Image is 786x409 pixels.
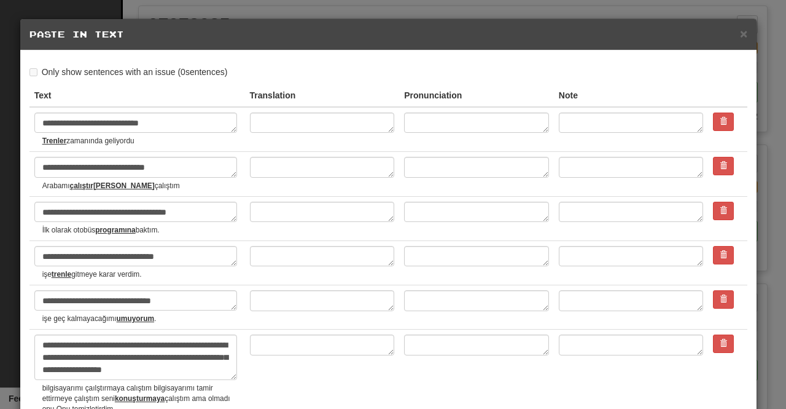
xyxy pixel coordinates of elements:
[29,68,37,76] input: Only show sentences with an issue (0sentences)
[740,27,747,40] button: Close
[29,84,245,107] th: Text
[42,181,240,191] small: Arabamı çalıştım
[42,314,240,324] small: işe geç kalmayacağımı .
[95,226,135,234] u: programına
[29,66,228,78] label: Only show sentences with an issue ( 0 sentences)
[70,181,155,190] u: çalıştır[PERSON_NAME]
[117,314,154,323] u: umuyorum
[52,270,71,279] u: trenle
[399,84,554,107] th: Pronunciation
[29,28,748,41] h5: Paste in Text
[740,26,747,41] span: ×
[115,394,165,403] u: konuşturmaya
[245,84,400,107] th: Translation
[42,269,240,280] small: işe gitmeye karar verdim.
[42,137,67,145] u: Trenler
[42,136,240,146] small: zamanında geliyordu
[554,84,709,107] th: Note
[42,225,240,236] small: İlk olarak otobüs baktım.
